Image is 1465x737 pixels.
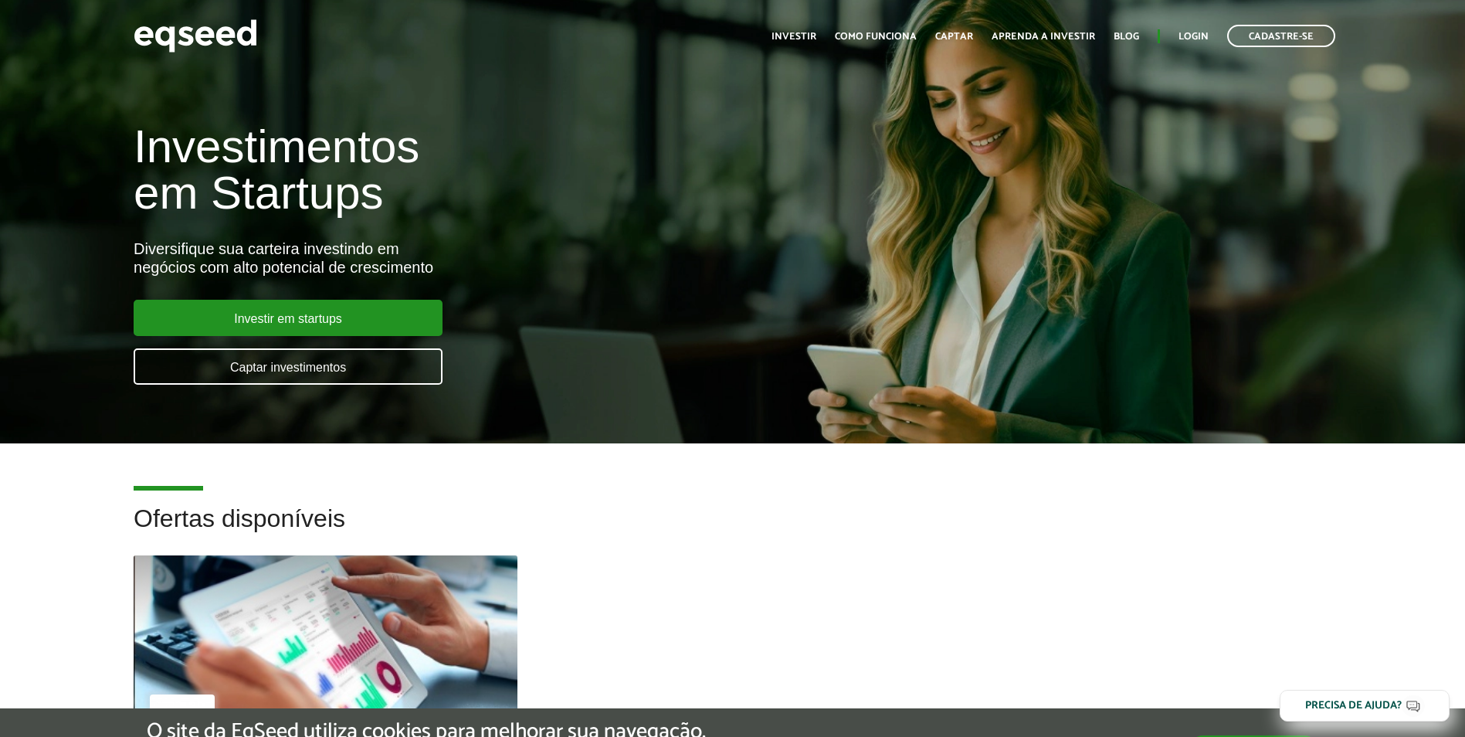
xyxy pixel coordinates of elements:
[134,15,257,56] img: EqSeed
[835,32,917,42] a: Como funciona
[134,348,443,385] a: Captar investimentos
[935,32,973,42] a: Captar
[1227,25,1335,47] a: Cadastre-se
[134,239,843,277] div: Diversifique sua carteira investindo em negócios com alto potencial de crescimento
[134,505,1331,555] h2: Ofertas disponíveis
[1114,32,1139,42] a: Blog
[134,124,843,216] h1: Investimentos em Startups
[1178,32,1209,42] a: Login
[771,32,816,42] a: Investir
[992,32,1095,42] a: Aprenda a investir
[134,300,443,336] a: Investir em startups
